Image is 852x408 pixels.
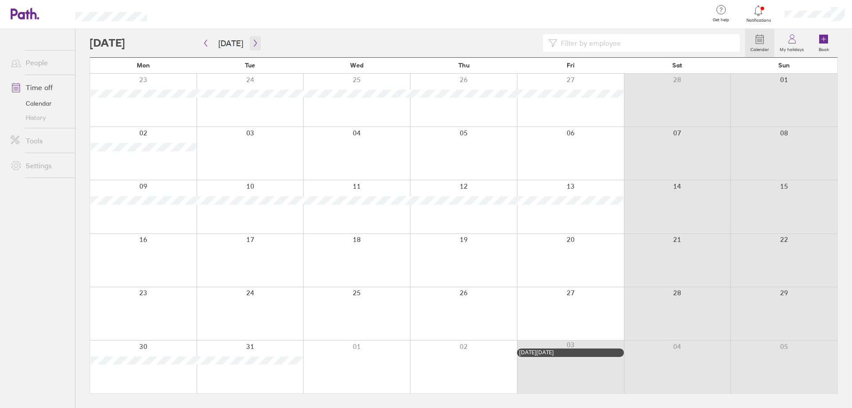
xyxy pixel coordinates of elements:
[4,96,75,111] a: Calendar
[813,44,834,52] label: Book
[744,4,773,23] a: Notifications
[774,29,809,57] a: My holidays
[519,349,622,356] div: [DATE][DATE]
[4,54,75,71] a: People
[4,79,75,96] a: Time off
[744,18,773,23] span: Notifications
[350,62,363,69] span: Wed
[4,111,75,125] a: History
[567,62,575,69] span: Fri
[778,62,790,69] span: Sun
[458,62,469,69] span: Thu
[745,44,774,52] label: Calendar
[706,17,735,23] span: Get help
[672,62,682,69] span: Sat
[745,29,774,57] a: Calendar
[809,29,838,57] a: Book
[557,35,734,51] input: Filter by employee
[774,44,809,52] label: My holidays
[137,62,150,69] span: Mon
[211,36,250,51] button: [DATE]
[4,132,75,150] a: Tools
[245,62,255,69] span: Tue
[4,157,75,174] a: Settings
